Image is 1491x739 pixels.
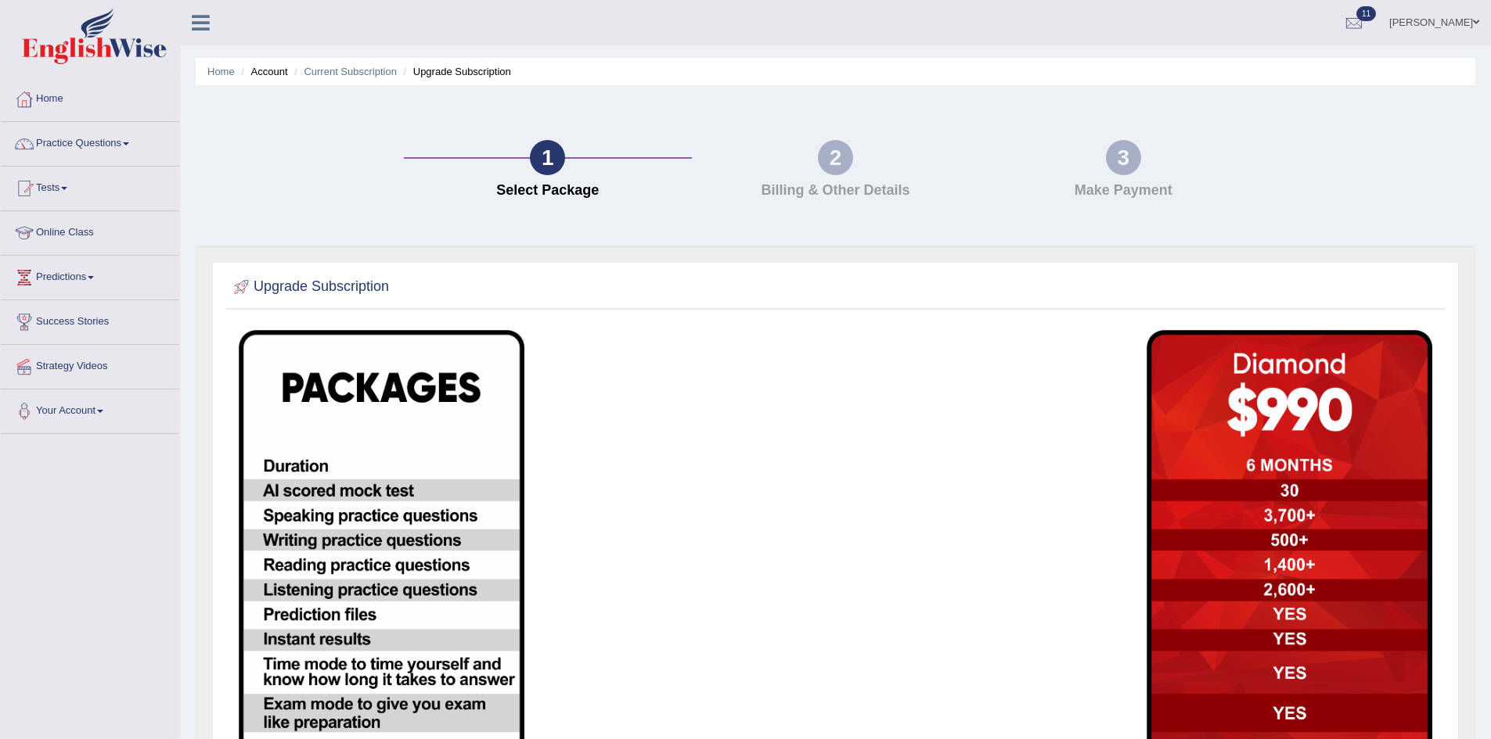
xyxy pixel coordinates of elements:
[412,183,684,199] h4: Select Package
[400,64,511,79] li: Upgrade Subscription
[530,140,565,175] div: 1
[1,345,179,384] a: Strategy Videos
[1,389,179,429] a: Your Account
[304,66,397,77] a: Current Subscription
[700,183,972,199] h4: Billing & Other Details
[237,64,287,79] li: Account
[1,167,179,206] a: Tests
[818,140,853,175] div: 2
[230,275,389,299] h2: Upgrade Subscription
[1,211,179,250] a: Online Class
[987,183,1259,199] h4: Make Payment
[1106,140,1141,175] div: 3
[207,66,235,77] a: Home
[1,122,179,161] a: Practice Questions
[1,300,179,339] a: Success Stories
[1,256,179,295] a: Predictions
[1356,6,1376,21] span: 11
[1,77,179,117] a: Home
